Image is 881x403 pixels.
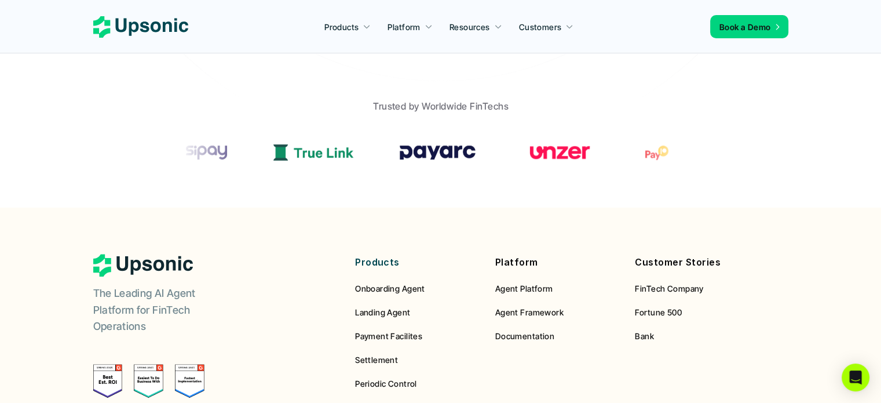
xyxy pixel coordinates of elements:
p: Customers [519,21,562,33]
a: Payment Facilites [355,330,478,342]
span: Agent Platform [495,284,553,293]
span: Bank [635,331,654,341]
span: Book a Demo [719,22,771,32]
p: Products [355,254,478,271]
span: Agent Framework [495,307,564,317]
div: Open Intercom Messenger [842,364,869,391]
a: Landing Agent [355,306,478,318]
span: FinTech Company [635,284,703,293]
p: Resources [449,21,490,33]
a: Onboarding Agent [355,282,478,295]
p: Trusted by Worldwide FinTechs [373,98,509,115]
p: Products [324,21,359,33]
a: Settlement [355,354,478,366]
span: Settlement [355,355,398,365]
span: Landing Agent [355,307,410,317]
span: Onboarding Agent [355,284,425,293]
a: Documentation [495,330,618,342]
p: Platform [388,21,420,33]
p: Platform [495,254,618,271]
span: Payment Facilites [355,331,422,341]
span: Documentation [495,331,554,341]
span: Periodic Control [355,379,417,389]
p: Customer Stories [635,254,758,271]
a: Periodic Control [355,377,478,390]
span: Fortune 500 [635,307,682,317]
a: Book a Demo [710,15,788,38]
a: Products [317,16,378,37]
p: The Leading AI Agent Platform for FinTech Operations [93,285,238,335]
